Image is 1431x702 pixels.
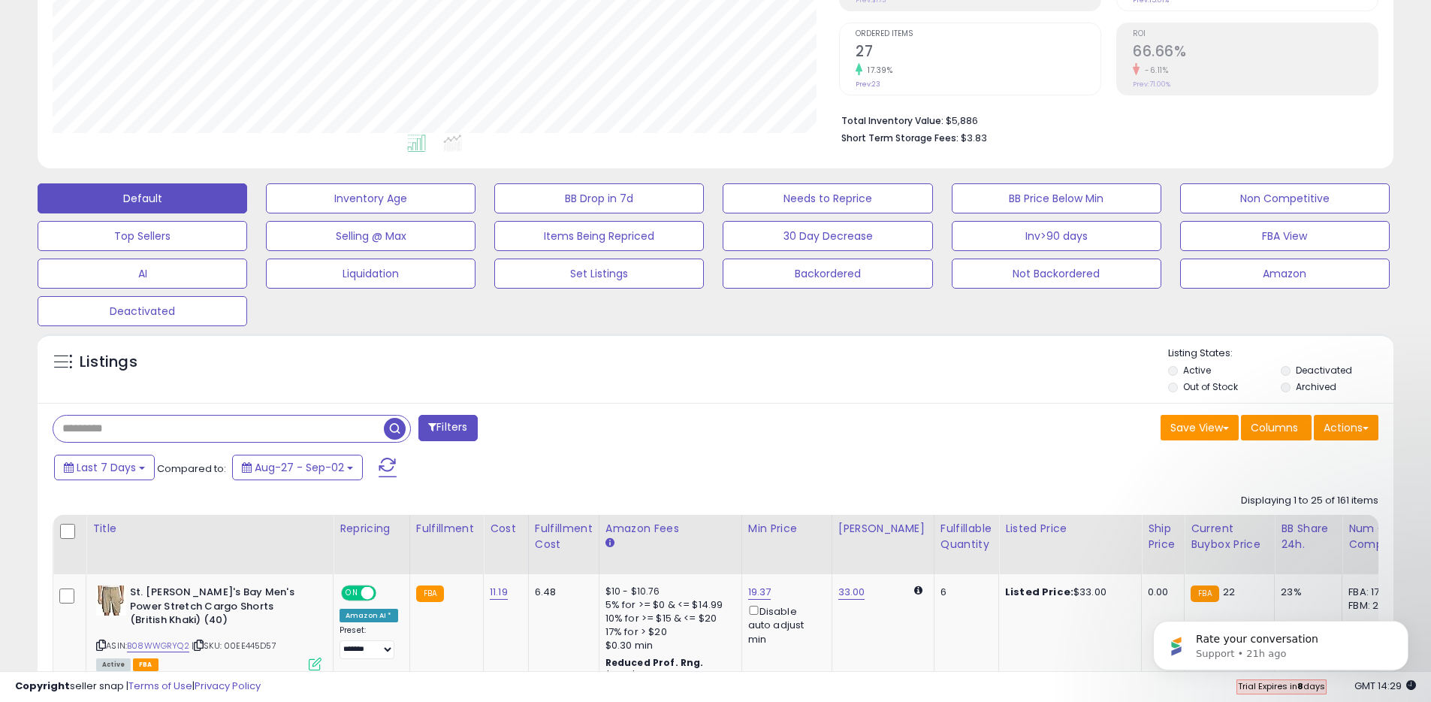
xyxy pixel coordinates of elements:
button: Top Sellers [38,221,247,251]
button: Filters [418,415,477,441]
div: FBA: 17 [1348,586,1398,599]
div: Num of Comp. [1348,521,1403,552]
p: Listing States: [1168,346,1393,361]
div: 10% for >= $15 & <= $20 [605,612,730,625]
span: OFF [374,587,398,600]
button: Inventory Age [266,183,475,213]
span: FBA [133,658,158,671]
small: -6.11% [1140,65,1168,76]
span: Ordered Items [856,30,1100,38]
button: Not Backordered [952,259,1161,289]
h2: 27 [856,43,1100,63]
b: Total Inventory Value: [841,114,943,127]
small: 17.39% [862,65,892,76]
div: Amazon AI * [340,609,398,622]
b: Reduced Prof. Rng. [605,656,704,669]
div: $33.00 [1005,586,1130,599]
div: ASIN: [96,586,322,669]
span: | SKU: 00EE445D57 [192,640,276,652]
b: Short Term Storage Fees: [841,132,959,144]
div: Min Price [748,521,826,537]
div: BB Share 24h. [1281,521,1336,552]
a: Privacy Policy [195,679,261,693]
div: Preset: [340,625,398,659]
button: Inv>90 days [952,221,1161,251]
div: 6 [940,586,987,599]
button: Needs to Reprice [723,183,932,213]
small: Prev: 71.00% [1133,80,1170,89]
button: Aug-27 - Sep-02 [232,455,363,480]
label: Deactivated [1296,364,1352,377]
div: Fulfillment Cost [535,521,593,552]
a: Terms of Use [128,679,192,693]
span: $3.83 [961,131,987,145]
small: Prev: 23 [856,80,880,89]
div: Current Buybox Price [1191,521,1268,552]
div: $10 - $10.76 [605,586,730,598]
button: BB Price Below Min [952,183,1161,213]
label: Out of Stock [1183,380,1238,393]
span: All listings currently available for purchase on Amazon [96,658,131,671]
button: Actions [1314,415,1378,440]
div: 0.00 [1148,586,1173,599]
span: Compared to: [157,461,226,476]
div: 17% for > $20 [605,625,730,639]
label: Archived [1296,380,1336,393]
small: FBA [416,586,444,602]
b: St. [PERSON_NAME]'s Bay Men's Power Stretch Cargo Shorts (British Khaki) (40) [130,586,312,631]
div: 23% [1281,586,1330,599]
button: Deactivated [38,296,247,326]
div: $0.30 min [605,639,730,652]
button: Set Listings [494,259,704,289]
label: Active [1183,364,1211,377]
button: Last 7 Days [54,455,155,480]
h5: Listings [80,352,137,373]
div: [PERSON_NAME] [838,521,928,537]
span: Columns [1251,420,1298,435]
div: $15 - $15.83 [605,669,730,682]
button: AI [38,259,247,289]
div: Fulfillable Quantity [940,521,992,552]
div: Fulfillment [416,521,477,537]
button: Liquidation [266,259,475,289]
button: BB Drop in 7d [494,183,704,213]
a: 11.19 [490,585,508,600]
b: Listed Price: [1005,585,1073,599]
span: Aug-27 - Sep-02 [255,460,344,475]
a: 33.00 [838,585,865,600]
a: B08WWGRYQ2 [127,640,189,652]
div: Repricing [340,521,403,537]
div: seller snap | | [15,679,261,694]
div: 6.48 [535,586,587,599]
div: Listed Price [1005,521,1135,537]
h2: 66.66% [1133,43,1378,63]
button: Items Being Repriced [494,221,704,251]
img: 31HURZVs4IL._SL40_.jpg [96,586,126,616]
div: Amazon Fees [605,521,735,537]
a: 19.37 [748,585,771,600]
div: Ship Price [1148,521,1178,552]
li: $5,886 [841,110,1367,129]
button: FBA View [1180,221,1390,251]
button: Default [38,183,247,213]
button: Save View [1161,415,1239,440]
button: 30 Day Decrease [723,221,932,251]
button: Backordered [723,259,932,289]
div: Title [92,521,327,537]
small: FBA [1191,586,1218,602]
div: Disable auto adjust min [748,603,820,646]
button: Non Competitive [1180,183,1390,213]
iframe: Intercom notifications message [1131,589,1431,694]
small: Amazon Fees. [605,537,614,550]
span: Last 7 Days [77,460,136,475]
span: ROI [1133,30,1378,38]
button: Amazon [1180,259,1390,289]
button: Columns [1241,415,1312,440]
div: Displaying 1 to 25 of 161 items [1241,494,1378,508]
span: ON [343,587,361,600]
div: Cost [490,521,522,537]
